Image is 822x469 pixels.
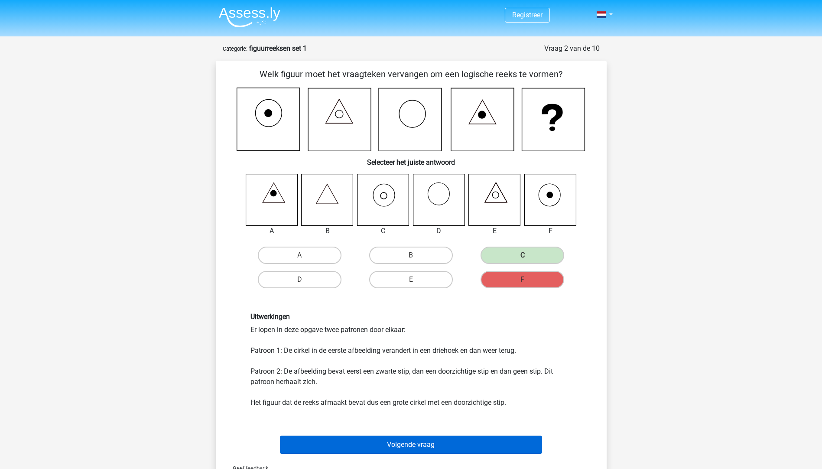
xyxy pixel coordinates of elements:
[295,226,360,236] div: B
[369,247,453,264] label: B
[258,247,341,264] label: A
[250,313,572,321] h6: Uitwerkingen
[249,44,307,52] strong: figuurreeksen set 1
[481,247,564,264] label: C
[230,151,593,166] h6: Selecteer het juiste antwoord
[258,271,341,288] label: D
[518,226,583,236] div: F
[369,271,453,288] label: E
[244,313,578,407] div: Er lopen in deze opgave twee patronen door elkaar: Patroon 1: De cirkel in de eerste afbeelding v...
[406,226,472,236] div: D
[512,11,543,19] a: Registreer
[223,46,247,52] small: Categorie:
[544,43,600,54] div: Vraag 2 van de 10
[481,271,564,288] label: F
[239,226,305,236] div: A
[280,436,542,454] button: Volgende vraag
[219,7,280,27] img: Assessly
[462,226,527,236] div: E
[230,68,593,81] p: Welk figuur moet het vraagteken vervangen om een logische reeks te vormen?
[351,226,416,236] div: C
